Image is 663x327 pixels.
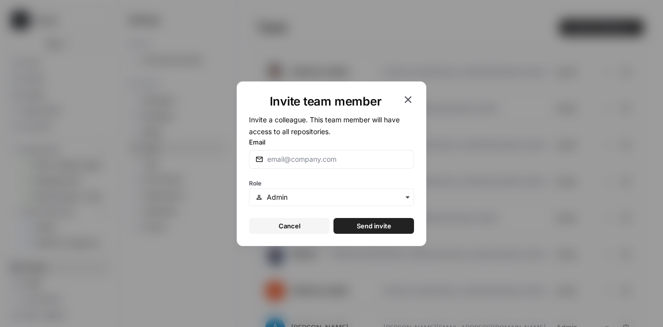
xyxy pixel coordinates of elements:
input: email@company.com [267,154,408,164]
label: Email [249,137,414,147]
span: Send invite [357,221,391,231]
span: Invite a colleague. This team member will have access to all repositories. [249,115,400,136]
button: Cancel [249,218,330,234]
button: Send invite [333,218,414,234]
span: Role [249,180,261,187]
input: Admin [267,192,408,202]
h1: Invite team member [249,94,402,109]
span: Cancel [279,221,300,231]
